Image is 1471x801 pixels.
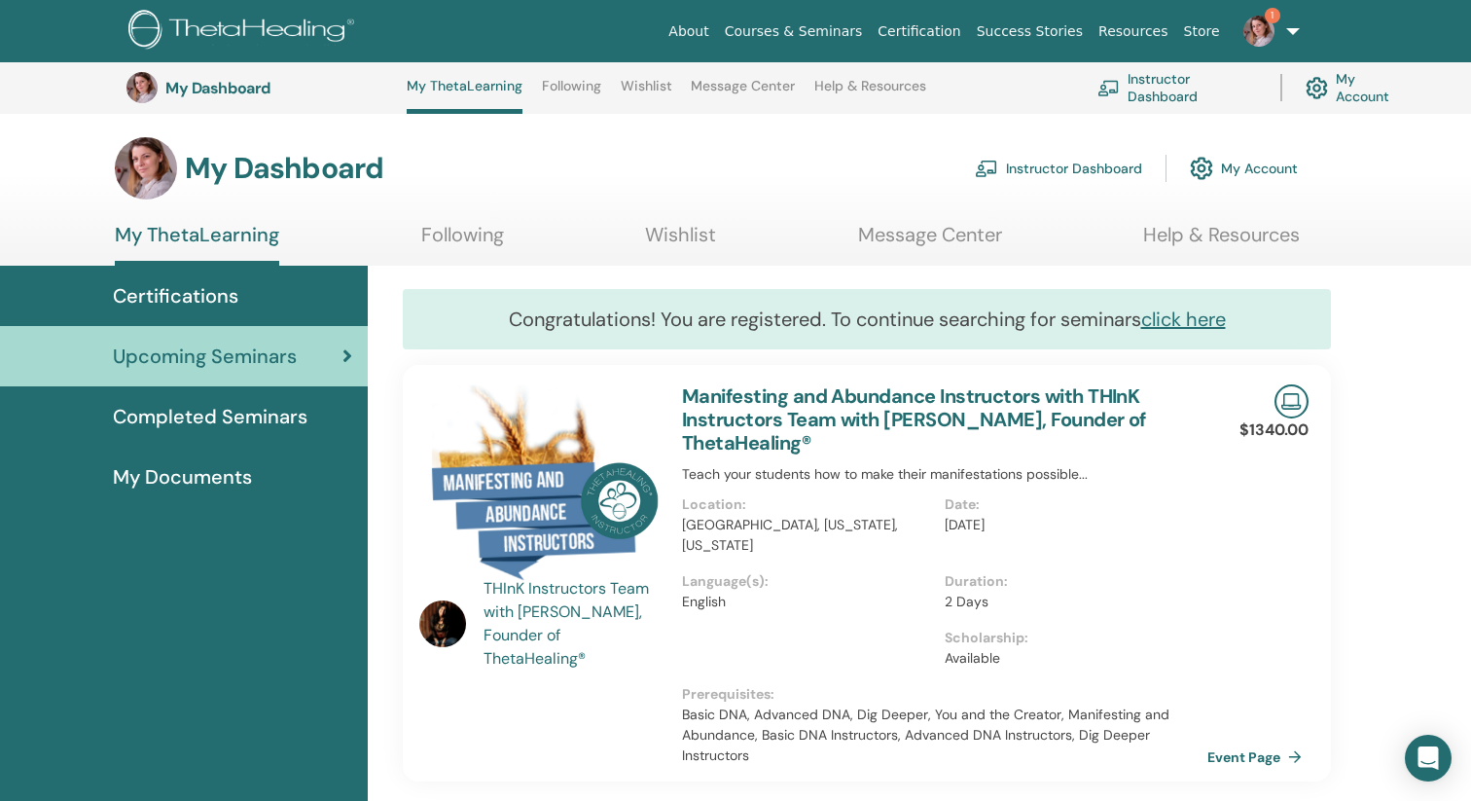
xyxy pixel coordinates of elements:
[1176,14,1228,50] a: Store
[645,223,716,261] a: Wishlist
[1091,14,1176,50] a: Resources
[1141,307,1226,332] a: click here
[1306,72,1328,104] img: cog.svg
[945,494,1196,515] p: Date :
[1274,384,1309,419] img: Live Online Seminar
[1243,16,1274,47] img: default.jpg
[682,515,933,556] p: [GEOGRAPHIC_DATA], [US_STATE], [US_STATE]
[1190,147,1298,190] a: My Account
[542,78,601,109] a: Following
[419,384,659,583] img: Manifesting and Abundance Instructors
[945,515,1196,535] p: [DATE]
[1265,8,1280,23] span: 1
[717,14,871,50] a: Courses & Seminars
[682,383,1146,455] a: Manifesting and Abundance Instructors with THInK Instructors Team with [PERSON_NAME], Founder of ...
[1306,66,1409,109] a: My Account
[165,79,360,97] h3: My Dashboard
[185,151,383,186] h3: My Dashboard
[1143,223,1300,261] a: Help & Resources
[682,684,1207,705] p: Prerequisites :
[870,14,968,50] a: Certification
[403,289,1331,349] div: Congratulations! You are registered. To continue searching for seminars
[945,628,1196,648] p: Scholarship :
[1190,152,1213,185] img: cog.svg
[858,223,1002,261] a: Message Center
[421,223,504,261] a: Following
[126,72,158,103] img: default.jpg
[419,601,466,647] img: default.jpg
[1097,66,1257,109] a: Instructor Dashboard
[113,462,252,492] span: My Documents
[682,494,933,515] p: Location :
[814,78,926,109] a: Help & Resources
[1239,419,1309,442] p: $1340.00
[484,577,664,671] a: THInK Instructors Team with [PERSON_NAME], Founder of ThetaHealing®
[113,342,297,371] span: Upcoming Seminars
[691,78,795,109] a: Message Center
[1207,743,1310,772] a: Event Page
[621,78,672,109] a: Wishlist
[945,571,1196,592] p: Duration :
[682,571,933,592] p: Language(s) :
[969,14,1091,50] a: Success Stories
[113,281,238,310] span: Certifications
[661,14,716,50] a: About
[1405,735,1452,782] div: Open Intercom Messenger
[945,592,1196,612] p: 2 Days
[128,10,361,54] img: logo.png
[975,160,998,177] img: chalkboard-teacher.svg
[682,592,933,612] p: English
[945,648,1196,669] p: Available
[115,223,279,266] a: My ThetaLearning
[975,147,1142,190] a: Instructor Dashboard
[407,78,522,114] a: My ThetaLearning
[1097,80,1120,96] img: chalkboard-teacher.svg
[682,705,1207,766] p: Basic DNA, Advanced DNA, Dig Deeper, You and the Creator, Manifesting and Abundance, Basic DNA In...
[115,137,177,200] img: default.jpg
[113,402,307,431] span: Completed Seminars
[682,464,1207,485] p: Teach your students how to make their manifestations possible...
